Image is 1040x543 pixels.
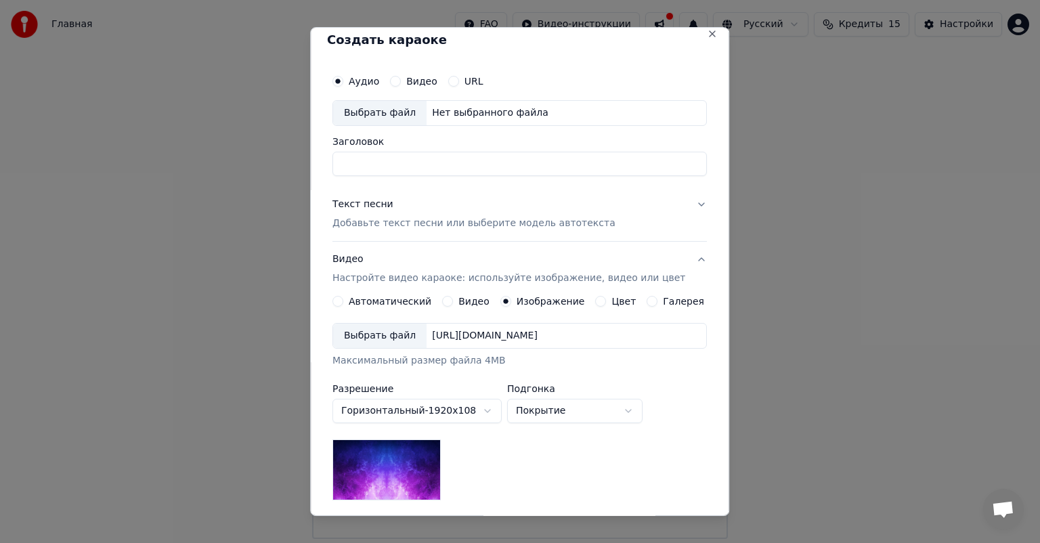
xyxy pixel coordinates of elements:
div: Выбрать файл [333,324,427,348]
div: Нет выбранного файла [427,106,554,120]
div: Максимальный размер файла 4MB [332,354,707,368]
label: Подгонка [507,384,643,393]
label: Видео [458,297,490,306]
label: Автоматический [349,297,431,306]
label: Аудио [349,77,379,86]
label: Разрешение [332,384,502,393]
label: Заголовок [332,137,707,146]
label: Цвет [612,297,636,306]
label: URL [464,77,483,86]
div: Выбрать файл [333,101,427,125]
button: Текст песниДобавьте текст песни или выберите модель автотекста [332,187,707,241]
button: ВидеоНастройте видео караоке: используйте изображение, видео или цвет [332,242,707,296]
div: Видео [332,253,685,285]
label: Галерея [664,297,705,306]
p: Настройте видео караоке: используйте изображение, видео или цвет [332,271,685,285]
div: [URL][DOMAIN_NAME] [427,329,543,343]
h2: Создать караоке [327,34,712,46]
label: Изображение [517,297,585,306]
label: Видео [406,77,437,86]
div: Текст песни [332,198,393,211]
p: Добавьте текст песни или выберите модель автотекста [332,217,615,230]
